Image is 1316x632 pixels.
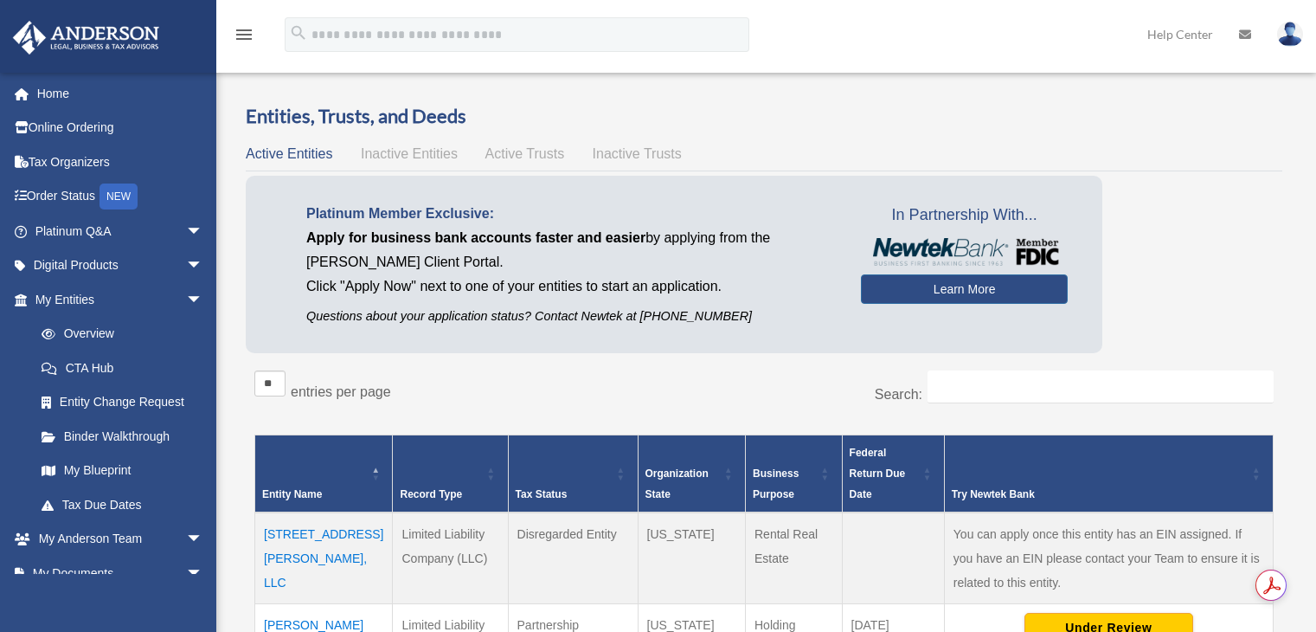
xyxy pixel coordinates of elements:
[12,556,229,590] a: My Documentsarrow_drop_down
[100,184,138,210] div: NEW
[944,513,1273,604] td: You can apply once this entity has an EIN assigned. If you have an EIN please contact your Team t...
[12,76,229,111] a: Home
[944,435,1273,513] th: Try Newtek Bank : Activate to sort
[861,274,1068,304] a: Learn More
[638,513,745,604] td: [US_STATE]
[306,306,835,327] p: Questions about your application status? Contact Newtek at [PHONE_NUMBER]
[516,488,568,500] span: Tax Status
[870,238,1059,266] img: NewtekBankLogoSM.png
[24,487,221,522] a: Tax Due Dates
[12,179,229,215] a: Order StatusNEW
[875,387,922,402] label: Search:
[593,146,682,161] span: Inactive Trusts
[186,214,221,249] span: arrow_drop_down
[306,230,645,245] span: Apply for business bank accounts faster and easier
[645,468,709,500] span: Organization State
[24,351,221,385] a: CTA Hub
[291,384,391,399] label: entries per page
[186,248,221,284] span: arrow_drop_down
[255,435,393,513] th: Entity Name: Activate to invert sorting
[246,146,332,161] span: Active Entities
[24,454,221,488] a: My Blueprint
[850,447,906,500] span: Federal Return Due Date
[24,317,212,351] a: Overview
[306,226,835,274] p: by applying from the [PERSON_NAME] Client Portal.
[12,145,229,179] a: Tax Organizers
[753,468,799,500] span: Business Purpose
[361,146,458,161] span: Inactive Entities
[24,385,221,420] a: Entity Change Request
[262,488,322,500] span: Entity Name
[861,202,1068,229] span: In Partnership With...
[746,513,843,604] td: Rental Real Estate
[638,435,745,513] th: Organization State: Activate to sort
[12,111,229,145] a: Online Ordering
[24,419,221,454] a: Binder Walkthrough
[12,522,229,557] a: My Anderson Teamarrow_drop_down
[400,488,462,500] span: Record Type
[12,282,221,317] a: My Entitiesarrow_drop_down
[306,274,835,299] p: Click "Apply Now" next to one of your entities to start an application.
[842,435,944,513] th: Federal Return Due Date: Activate to sort
[508,513,638,604] td: Disregarded Entity
[508,435,638,513] th: Tax Status: Activate to sort
[186,522,221,558] span: arrow_drop_down
[746,435,843,513] th: Business Purpose: Activate to sort
[186,282,221,318] span: arrow_drop_down
[12,214,229,248] a: Platinum Q&Aarrow_drop_down
[234,30,254,45] a: menu
[246,103,1282,130] h3: Entities, Trusts, and Deeds
[234,24,254,45] i: menu
[485,146,565,161] span: Active Trusts
[306,202,835,226] p: Platinum Member Exclusive:
[393,435,508,513] th: Record Type: Activate to sort
[289,23,308,42] i: search
[186,556,221,591] span: arrow_drop_down
[1277,22,1303,47] img: User Pic
[393,513,508,604] td: Limited Liability Company (LLC)
[12,248,229,283] a: Digital Productsarrow_drop_down
[255,513,393,604] td: [STREET_ADDRESS][PERSON_NAME], LLC
[8,21,164,55] img: Anderson Advisors Platinum Portal
[952,484,1247,505] div: Try Newtek Bank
